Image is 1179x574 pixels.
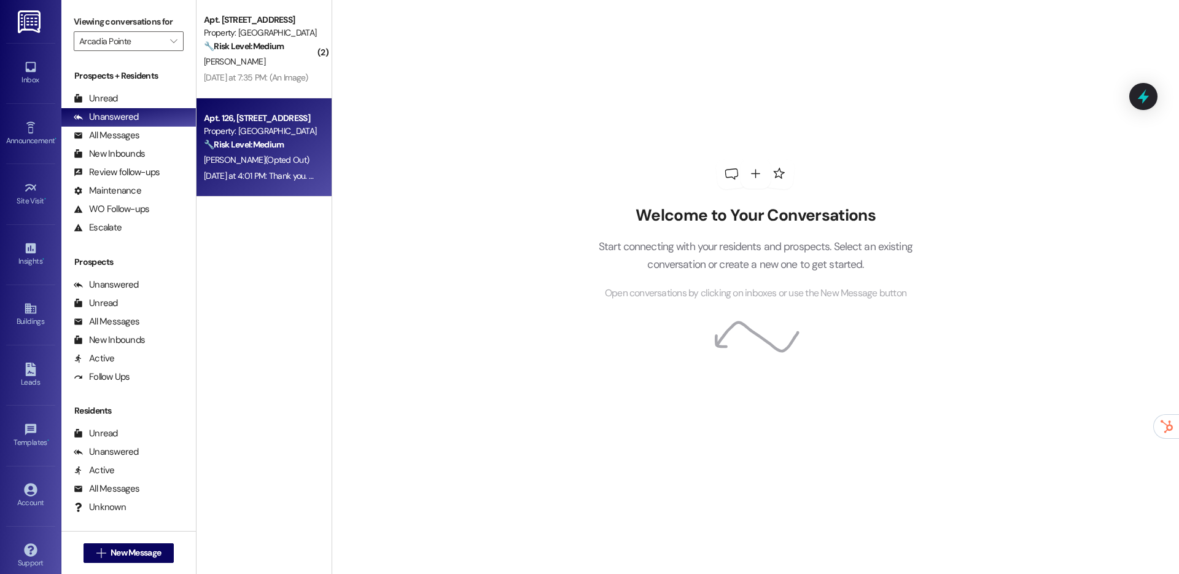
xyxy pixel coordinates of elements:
[74,221,122,234] div: Escalate
[44,195,46,203] span: •
[204,154,309,165] span: [PERSON_NAME] (Opted Out)
[84,543,174,563] button: New Message
[6,540,55,573] a: Support
[55,135,56,143] span: •
[580,238,931,273] p: Start connecting with your residents and prospects. Select an existing conversation or create a n...
[74,501,126,514] div: Unknown
[580,206,931,226] h2: Welcome to Your Conversations
[74,334,145,347] div: New Inbounds
[47,436,49,445] span: •
[170,36,177,46] i: 
[204,125,317,138] div: Property: [GEOGRAPHIC_DATA]
[204,41,284,52] strong: 🔧 Risk Level: Medium
[74,278,139,291] div: Unanswered
[204,112,317,125] div: Apt. 126, [STREET_ADDRESS]
[74,166,160,179] div: Review follow-ups
[61,256,196,269] div: Prospects
[74,446,139,458] div: Unanswered
[74,203,149,216] div: WO Follow-ups
[74,464,115,477] div: Active
[204,170,818,181] div: [DATE] at 4:01 PM: Thank you. You will no longer receive texts from this thread. Please reply wit...
[42,255,44,264] span: •
[74,297,118,310] div: Unread
[18,10,43,33] img: ResiDesk Logo
[6,359,55,392] a: Leads
[74,352,115,365] div: Active
[74,12,184,31] label: Viewing conversations for
[74,184,141,197] div: Maintenance
[74,427,118,440] div: Unread
[6,479,55,513] a: Account
[605,286,906,301] span: Open conversations by clicking on inboxes or use the New Message button
[74,482,139,495] div: All Messages
[74,371,130,383] div: Follow Ups
[204,56,265,67] span: [PERSON_NAME]
[204,26,317,39] div: Property: [GEOGRAPHIC_DATA]
[6,57,55,90] a: Inbox
[74,315,139,328] div: All Messages
[204,14,317,26] div: Apt. [STREET_ADDRESS]
[61,69,196,82] div: Prospects + Residents
[6,419,55,452] a: Templates •
[6,178,55,211] a: Site Visit •
[204,139,284,150] strong: 🔧 Risk Level: Medium
[61,404,196,417] div: Residents
[74,129,139,142] div: All Messages
[6,238,55,271] a: Insights •
[74,147,145,160] div: New Inbounds
[204,72,308,83] div: [DATE] at 7:35 PM: (An Image)
[74,92,118,105] div: Unread
[74,111,139,124] div: Unanswered
[79,31,164,51] input: All communities
[6,298,55,331] a: Buildings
